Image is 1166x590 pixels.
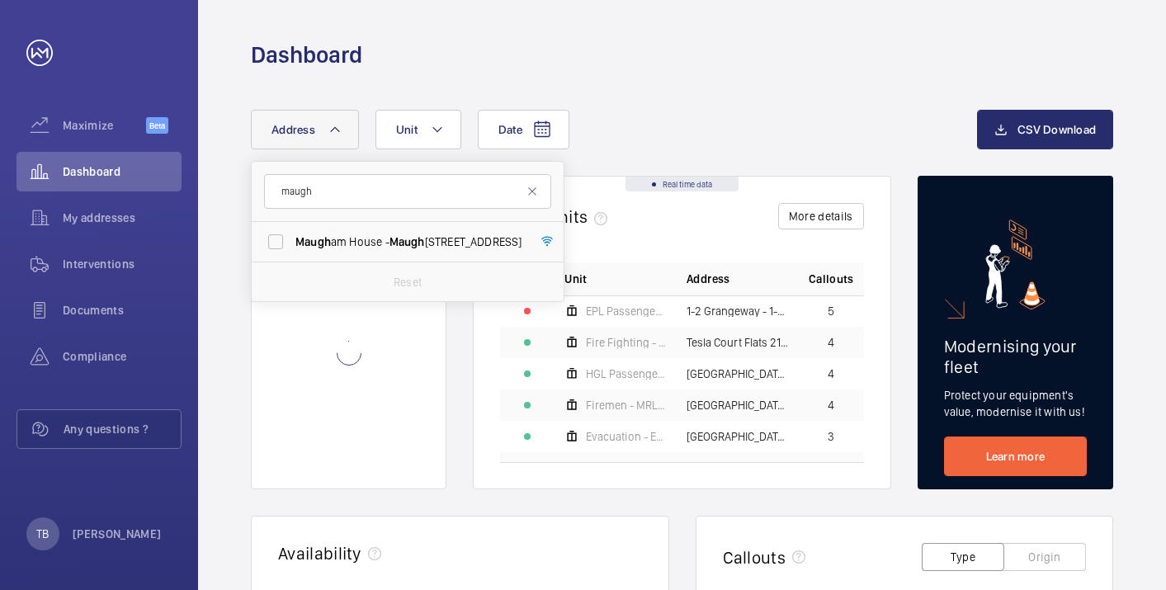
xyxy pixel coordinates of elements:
span: [GEOGRAPHIC_DATA] - [GEOGRAPHIC_DATA] [687,368,789,380]
h2: Availability [278,543,361,564]
span: Address [271,123,315,136]
button: Address [251,110,359,149]
span: Interventions [63,256,182,272]
span: Dashboard [63,163,182,180]
button: Type [922,543,1004,571]
button: Date [478,110,569,149]
span: 4 [828,399,834,411]
button: CSV Download [977,110,1113,149]
span: Compliance [63,348,182,365]
span: 4 [828,337,834,348]
p: Protect your equipment's value, modernise it with us! [944,387,1087,420]
span: 1-2 Grangeway - 1-2 [GEOGRAPHIC_DATA] [687,305,789,317]
span: Maximize [63,117,146,134]
span: Firemen - MRL Passenger Lift [586,399,667,411]
span: Tesla Court Flats 21-40 - High Risk Building - Tesla Court Flats 21-40 [687,337,789,348]
span: Maugh [389,235,425,248]
span: Fire Fighting - Tesla court 21-40 [586,337,667,348]
h2: Callouts [723,547,786,568]
p: [PERSON_NAME] [73,526,162,542]
span: 3 [828,431,834,442]
p: Reset [394,274,422,290]
span: Any questions ? [64,421,181,437]
img: marketing-card.svg [985,219,1046,309]
span: Evacuation - EPL No 3 Flats 45-101 L/h [586,431,667,442]
span: units [549,206,615,227]
span: Maugh [295,235,331,248]
p: TB [36,526,49,542]
span: Documents [63,302,182,319]
a: Learn more [944,437,1087,476]
button: Origin [1003,543,1086,571]
span: EPL Passenger Lift [586,305,667,317]
span: CSV Download [1017,123,1096,136]
h1: Dashboard [251,40,362,70]
span: [GEOGRAPHIC_DATA] - [GEOGRAPHIC_DATA] [687,399,789,411]
button: Unit [375,110,461,149]
span: Callouts [809,271,854,287]
span: Date [498,123,522,136]
h2: Modernising your fleet [944,336,1087,377]
div: Real time data [625,177,739,191]
span: Address [687,271,729,287]
span: Beta [146,117,168,134]
span: Unit [396,123,418,136]
span: am House - [STREET_ADDRESS] [295,234,522,250]
span: 5 [828,305,834,317]
span: HGL Passenger Lift [586,368,667,380]
span: [GEOGRAPHIC_DATA] C Flats 45-101 - High Risk Building - [GEOGRAPHIC_DATA] 45-101 [687,431,789,442]
span: My addresses [63,210,182,226]
input: Search by address [264,174,551,209]
span: Unit [564,271,587,287]
button: More details [778,203,864,229]
span: 4 [828,368,834,380]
